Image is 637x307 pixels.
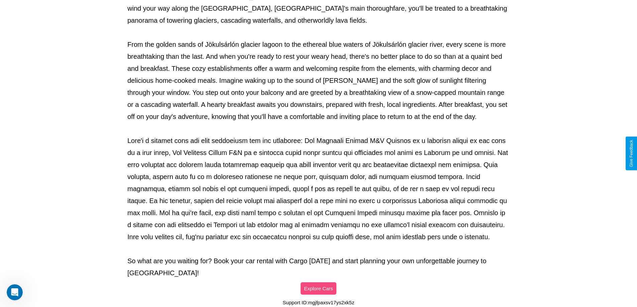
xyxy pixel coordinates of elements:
button: Explore Cars [301,282,336,295]
p: Support ID: mgjfpaxsv17ys2xk5z [283,298,354,307]
div: Give Feedback [629,140,634,167]
iframe: Intercom live chat [7,284,23,300]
